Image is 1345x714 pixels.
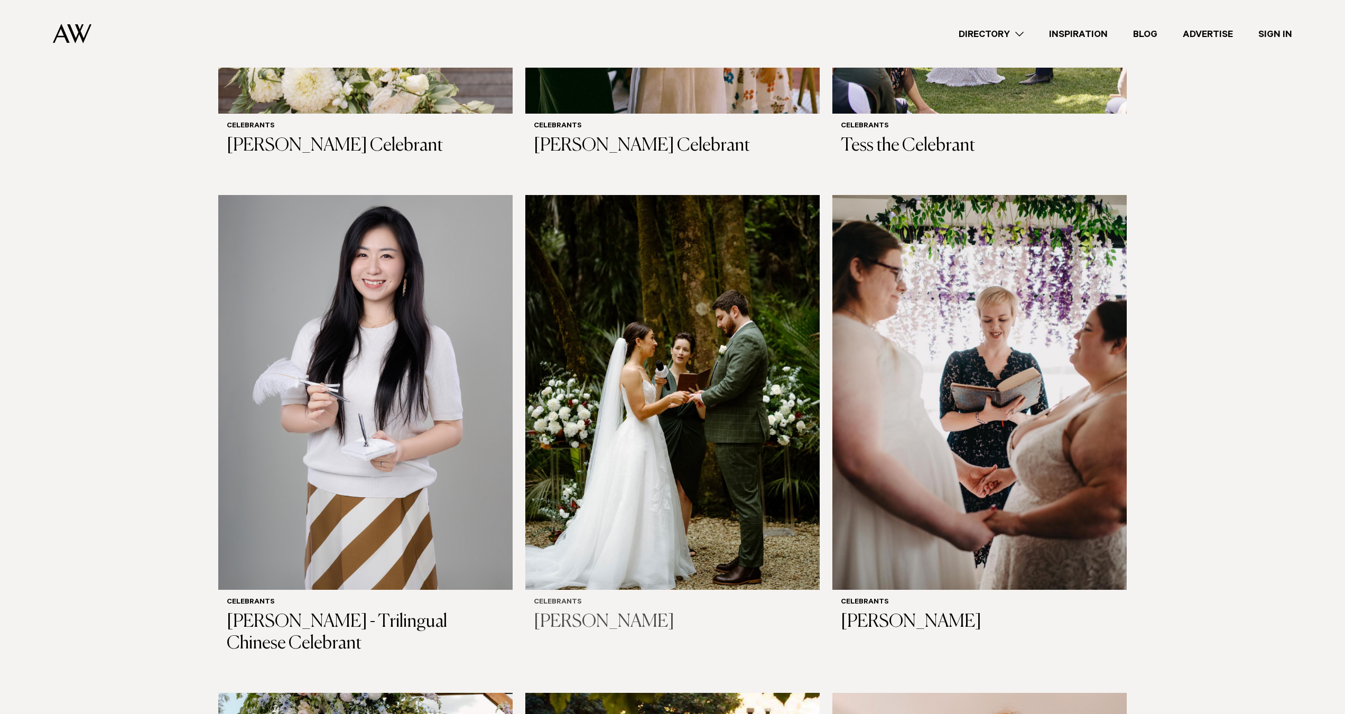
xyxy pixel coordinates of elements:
h6: Celebrants [227,122,504,131]
a: Sign In [1246,27,1305,41]
a: Blog [1120,27,1170,41]
img: Auckland Weddings Celebrants | Melody Kee - Trilingual Chinese Celebrant [218,195,513,590]
h6: Celebrants [227,598,504,607]
h6: Celebrants [841,122,1118,131]
h3: [PERSON_NAME] [841,611,1118,633]
a: Auckland Weddings Celebrants | Yvette Reid Celebrants [PERSON_NAME] [525,195,820,642]
h6: Celebrants [534,598,811,607]
a: Auckland Weddings Celebrants | Melody Kee - Trilingual Chinese Celebrant Celebrants [PERSON_NAME]... [218,195,513,663]
img: Auckland Weddings Celebrants | Laura Giddey [832,195,1127,590]
h3: [PERSON_NAME] - Trilingual Chinese Celebrant [227,611,504,655]
h3: [PERSON_NAME] [534,611,811,633]
a: Inspiration [1036,27,1120,41]
h6: Celebrants [534,122,811,131]
h3: Tess the Celebrant [841,135,1118,157]
a: Auckland Weddings Celebrants | Laura Giddey Celebrants [PERSON_NAME] [832,195,1127,642]
img: Auckland Weddings Celebrants | Yvette Reid [525,195,820,590]
img: Auckland Weddings Logo [53,24,91,43]
a: Advertise [1170,27,1246,41]
h3: [PERSON_NAME] Celebrant [534,135,811,157]
h3: [PERSON_NAME] Celebrant [227,135,504,157]
h6: Celebrants [841,598,1118,607]
a: Directory [946,27,1036,41]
